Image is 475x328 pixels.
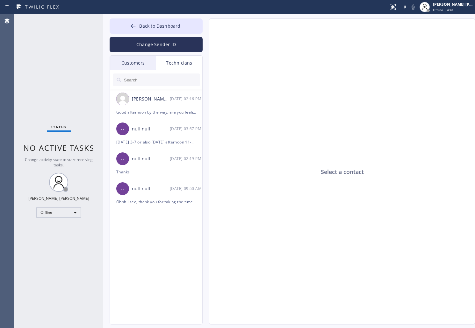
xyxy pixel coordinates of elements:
[156,56,202,70] div: Technicians
[170,95,203,102] div: 09/10/2025 9:16 AM
[28,196,89,201] div: [PERSON_NAME] [PERSON_NAME]
[25,157,93,168] span: Change activity state to start receiving tasks.
[409,3,418,11] button: Mute
[123,73,200,86] input: Search
[121,185,124,192] span: --
[132,185,170,192] div: null null
[116,138,196,146] div: [DATE] 3-7 or also [DATE] afternoon 11-3, 12-4
[433,2,473,7] div: [PERSON_NAME] [PERSON_NAME]
[121,125,124,133] span: --
[132,155,170,163] div: null null
[121,155,124,163] span: --
[170,125,203,132] div: 09/08/2025 9:57 AM
[110,56,156,70] div: Customers
[116,168,196,176] div: Thanks
[170,155,203,162] div: 09/08/2025 9:19 AM
[139,23,180,29] span: Back to Dashboard
[132,125,170,133] div: null null
[170,185,203,192] div: 09/08/2025 9:50 AM
[23,143,94,153] span: No active tasks
[433,8,454,12] span: Offline | 4:41
[51,125,67,129] span: Status
[116,198,196,206] div: Ohhh I see, thank you for taking the time to answer [PERSON_NAME]! Have a good day ahead
[116,93,129,105] img: user.png
[116,108,196,116] div: Good afternoon by the way, are you feeling much better now?
[132,95,170,103] div: [PERSON_NAME] Mihsael [PERSON_NAME]
[110,18,203,34] button: Back to Dashboard
[110,37,203,52] button: Change Sender ID
[36,207,81,218] div: Offline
